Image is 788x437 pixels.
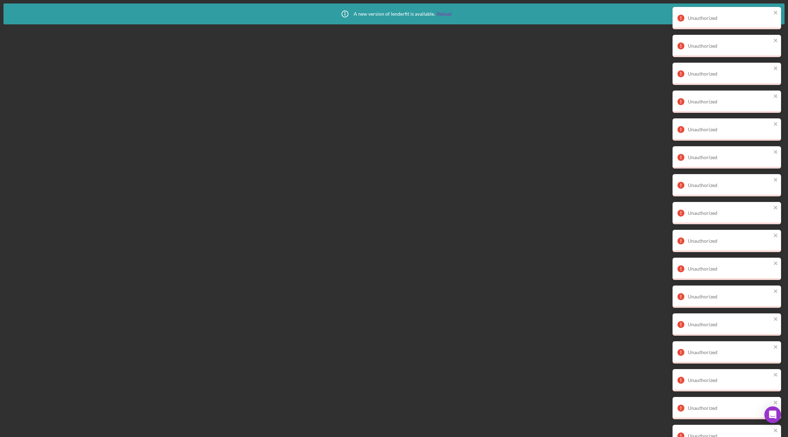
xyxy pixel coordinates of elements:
div: Unauthorized [688,322,771,327]
button: close [773,400,778,406]
div: Unauthorized [688,43,771,49]
div: Unauthorized [688,377,771,383]
div: Unauthorized [688,238,771,244]
div: Unauthorized [688,266,771,272]
div: Open Intercom Messenger [764,406,781,423]
div: Unauthorized [688,210,771,216]
button: close [773,233,778,239]
button: close [773,428,778,434]
button: close [773,344,778,351]
div: Unauthorized [688,182,771,188]
button: close [773,65,778,72]
button: close [773,260,778,267]
button: close [773,10,778,16]
div: Unauthorized [688,71,771,77]
button: close [773,288,778,295]
button: close [773,372,778,379]
button: close [773,316,778,323]
a: Reload [437,11,452,17]
div: Unauthorized [688,294,771,299]
button: close [773,205,778,211]
div: A new version of lenderfit is available. [336,5,452,23]
button: close [773,177,778,184]
button: close [773,149,778,156]
button: close [773,121,778,128]
div: Unauthorized [688,99,771,104]
button: close [773,93,778,100]
div: Unauthorized [688,350,771,355]
button: close [773,38,778,44]
div: Unauthorized [688,155,771,160]
div: Unauthorized [688,405,771,411]
div: Unauthorized [688,15,771,21]
div: Unauthorized [688,127,771,132]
